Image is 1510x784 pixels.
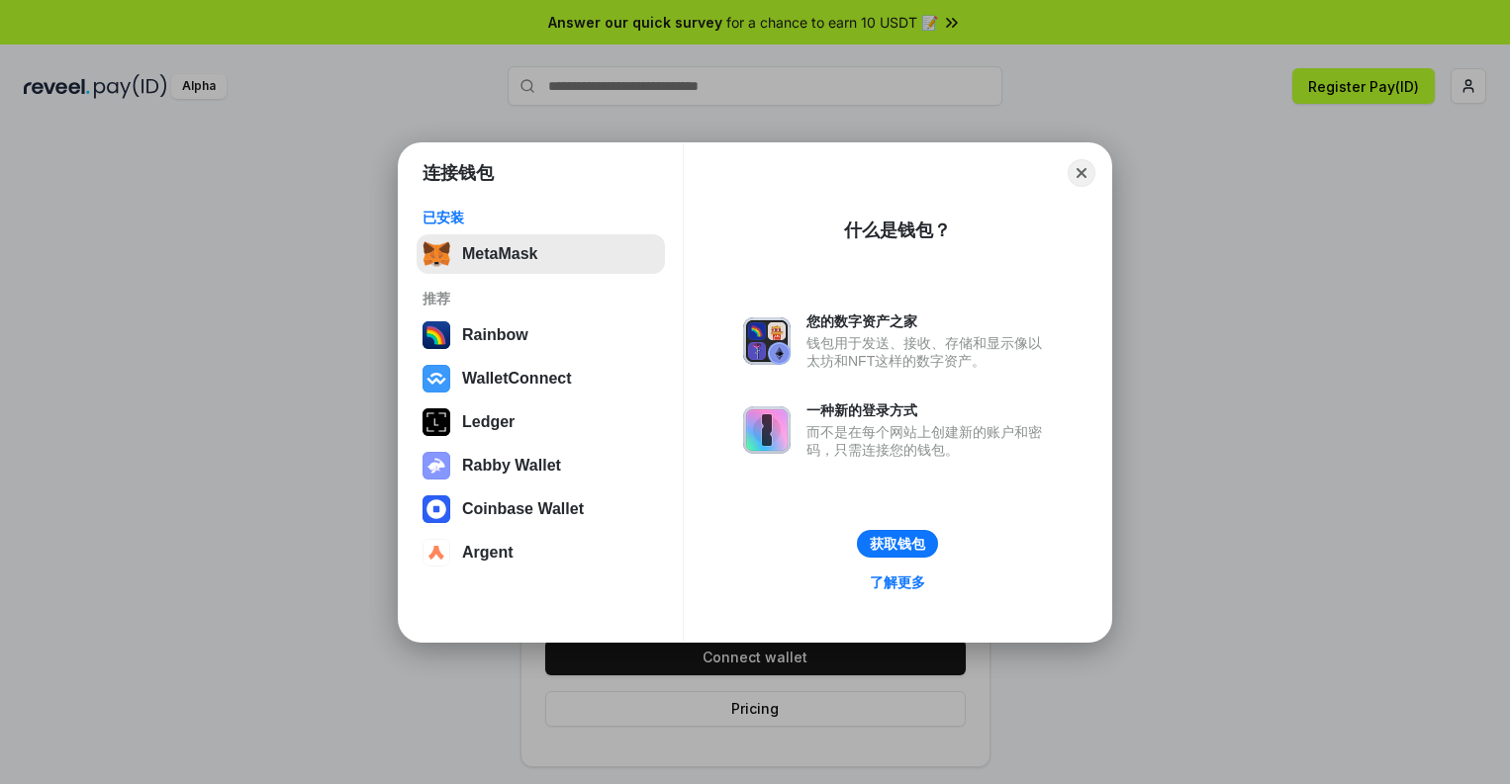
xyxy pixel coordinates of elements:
button: 获取钱包 [857,530,938,558]
div: 推荐 [423,290,659,307]
div: Rabby Wallet [462,457,561,475]
img: svg+xml,%3Csvg%20xmlns%3D%22http%3A%2F%2Fwww.w3.org%2F2000%2Fsvg%22%20fill%3D%22none%22%20viewBox... [423,452,450,479]
img: svg+xml,%3Csvg%20fill%3D%22none%22%20height%3D%2233%22%20viewBox%3D%220%200%2035%2033%22%20width%... [423,240,450,268]
button: Rainbow [417,315,665,355]
div: WalletConnect [462,370,572,388]
img: svg+xml,%3Csvg%20width%3D%22120%22%20height%3D%22120%22%20viewBox%3D%220%200%20120%20120%22%20fil... [423,321,450,349]
div: 钱包用于发送、接收、存储和显示像以太坊和NFT这样的数字资产。 [806,334,1052,370]
div: Ledger [462,413,515,431]
div: MetaMask [462,245,537,263]
button: Coinbase Wallet [417,489,665,529]
img: svg+xml,%3Csvg%20width%3D%2228%22%20height%3D%2228%22%20viewBox%3D%220%200%2028%2028%22%20fill%3D... [423,539,450,566]
div: 已安装 [423,209,659,226]
img: svg+xml,%3Csvg%20xmlns%3D%22http%3A%2F%2Fwww.w3.org%2F2000%2Fsvg%22%20fill%3D%22none%22%20viewBox... [743,317,791,365]
button: Argent [417,533,665,572]
div: 而不是在每个网站上创建新的账户和密码，只需连接您的钱包。 [806,423,1052,459]
img: svg+xml,%3Csvg%20width%3D%2228%22%20height%3D%2228%22%20viewBox%3D%220%200%2028%2028%22%20fill%3D... [423,495,450,523]
div: 您的数字资产之家 [806,312,1052,330]
div: 一种新的登录方式 [806,401,1052,419]
button: Rabby Wallet [417,446,665,485]
button: Ledger [417,402,665,442]
button: MetaMask [417,234,665,274]
div: Coinbase Wallet [462,500,584,518]
img: svg+xml,%3Csvg%20width%3D%2228%22%20height%3D%2228%22%20viewBox%3D%220%200%2028%2028%22%20fill%3D... [423,365,450,392]
button: WalletConnect [417,359,665,398]
button: Close [1068,159,1095,187]
a: 了解更多 [858,569,937,595]
div: Rainbow [462,326,528,344]
div: 了解更多 [870,573,925,591]
img: svg+xml,%3Csvg%20xmlns%3D%22http%3A%2F%2Fwww.w3.org%2F2000%2Fsvg%22%20width%3D%2228%22%20height%3... [423,408,450,436]
div: Argent [462,544,514,562]
div: 什么是钱包？ [844,218,951,242]
div: 获取钱包 [870,535,925,553]
h1: 连接钱包 [423,161,494,185]
img: svg+xml,%3Csvg%20xmlns%3D%22http%3A%2F%2Fwww.w3.org%2F2000%2Fsvg%22%20fill%3D%22none%22%20viewBox... [743,406,791,454]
